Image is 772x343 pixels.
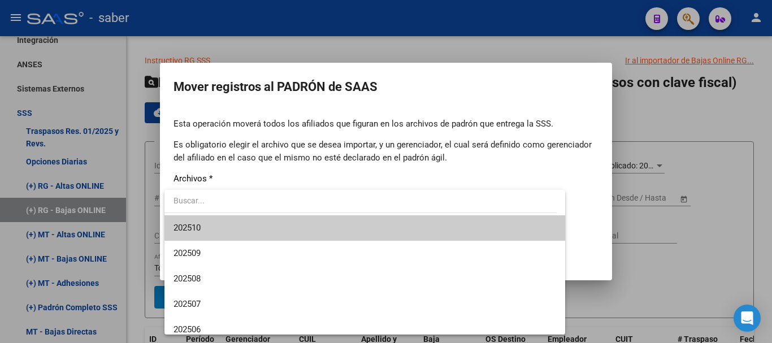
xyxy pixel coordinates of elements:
span: 202508 [174,273,201,284]
span: 202507 [174,299,201,309]
span: 202506 [174,324,201,335]
input: dropdown search [164,189,557,212]
div: Open Intercom Messenger [734,305,761,332]
span: 202509 [174,248,201,258]
span: 202510 [174,223,201,233]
